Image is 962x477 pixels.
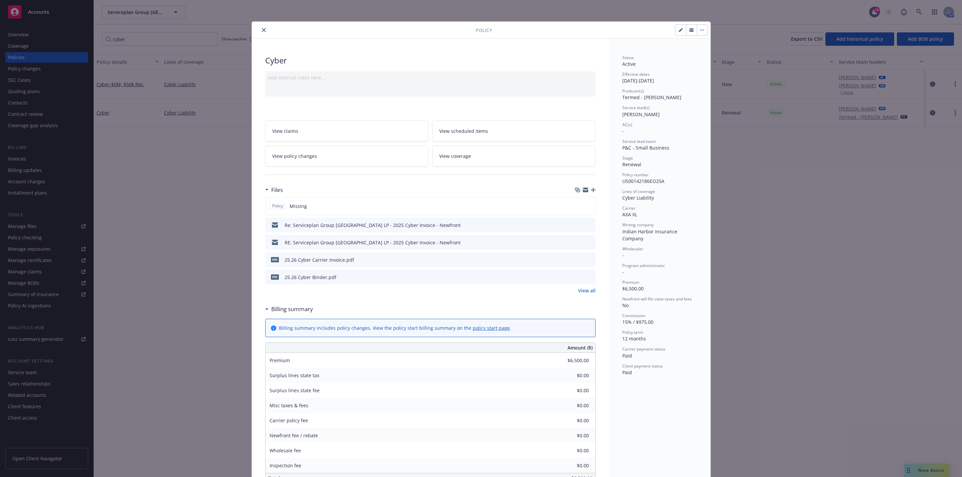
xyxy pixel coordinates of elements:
[622,228,679,242] span: Indian Harbor Insurance Company
[432,146,596,167] a: View coverage
[568,344,593,351] span: Amount ($)
[439,128,488,135] span: View scheduled items
[270,462,301,469] span: Inspection fee
[576,256,582,263] button: download file
[271,257,279,262] span: pdf
[265,146,429,167] a: View policy changes
[270,432,318,439] span: Newfront fee / rebate
[268,74,593,81] div: Add internal notes here...
[285,256,354,263] div: 25.26 Cyber Carrier Invoice.pdf
[587,274,593,281] button: preview file
[622,111,660,117] span: [PERSON_NAME]
[265,305,313,313] div: Billing summary
[285,222,461,229] div: Re: Serviceplan Group [GEOGRAPHIC_DATA] LP - 2025 Cyber Invoice - Newfront
[587,256,593,263] button: preview file
[272,128,298,135] span: View claims
[271,274,279,279] span: pdf
[432,121,596,142] a: View scheduled items
[622,94,681,100] span: Termed - [PERSON_NAME]
[622,61,636,67] span: Active
[549,401,593,411] input: 0.00
[270,387,320,394] span: Surplus lines state fee
[578,287,596,294] a: View all
[622,128,624,134] span: -
[265,186,283,194] div: Files
[270,417,308,424] span: Carrier policy fee
[622,222,654,228] span: Writing company
[622,155,633,161] span: Stage
[279,324,511,331] div: Billing summary includes policy changes. View the policy start billing summary on the .
[622,252,624,258] span: -
[622,296,692,302] span: Newfront will file state taxes and fees
[622,194,697,201] div: Cyber Liability
[549,431,593,441] input: 0.00
[622,285,644,292] span: $6,500.00
[576,239,582,246] button: download file
[587,239,593,246] button: preview file
[622,369,632,376] span: Paid
[587,222,593,229] button: preview file
[622,319,653,325] span: 15% / $975.00
[271,203,284,209] span: Policy
[271,186,283,194] h3: Files
[290,203,307,210] span: Missing
[622,205,636,211] span: Carrier
[549,461,593,471] input: 0.00
[271,305,313,313] h3: Billing summary
[622,269,624,275] span: -
[622,189,655,194] span: Lines of coverage
[622,161,641,168] span: Renewal
[439,153,471,160] span: View coverage
[622,335,646,342] span: 12 months
[622,145,669,151] span: P&C - Small Business
[622,71,650,77] span: Effective dates
[622,279,639,285] span: Premium
[265,121,429,142] a: View claims
[622,105,650,110] span: Service lead(s)
[549,355,593,366] input: 0.00
[622,346,665,352] span: Carrier payment status
[622,122,632,128] span: AC(s)
[622,139,656,144] span: Service lead team
[270,372,319,379] span: Surplus lines state tax
[549,446,593,456] input: 0.00
[622,302,629,308] span: No
[270,447,301,454] span: Wholesale fee
[270,402,308,409] span: Misc taxes & fees
[622,263,665,268] span: Program administrator
[265,55,596,66] div: Cyber
[622,363,663,369] span: Client payment status
[622,352,632,359] span: Paid
[473,325,510,331] a: policy start page
[622,172,649,178] span: Policy number
[576,222,582,229] button: download file
[622,211,637,218] span: AXA XL
[622,329,643,335] span: Policy term
[270,357,290,364] span: Premium
[622,246,643,252] span: Wholesaler
[622,178,664,184] span: US00142186EO25A
[476,27,492,34] span: Policy
[576,274,582,281] button: download file
[622,313,645,318] span: Commission
[622,88,644,94] span: Producer(s)
[285,274,336,281] div: 25.26 Cyber Binder.pdf
[549,371,593,381] input: 0.00
[260,26,268,34] button: close
[622,55,634,60] span: Status
[272,153,317,160] span: View policy changes
[622,71,697,84] div: [DATE] - [DATE]
[549,416,593,426] input: 0.00
[285,239,461,246] div: RE: Serviceplan Group [GEOGRAPHIC_DATA] LP - 2025 Cyber Invoice - Newfront
[549,386,593,396] input: 0.00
